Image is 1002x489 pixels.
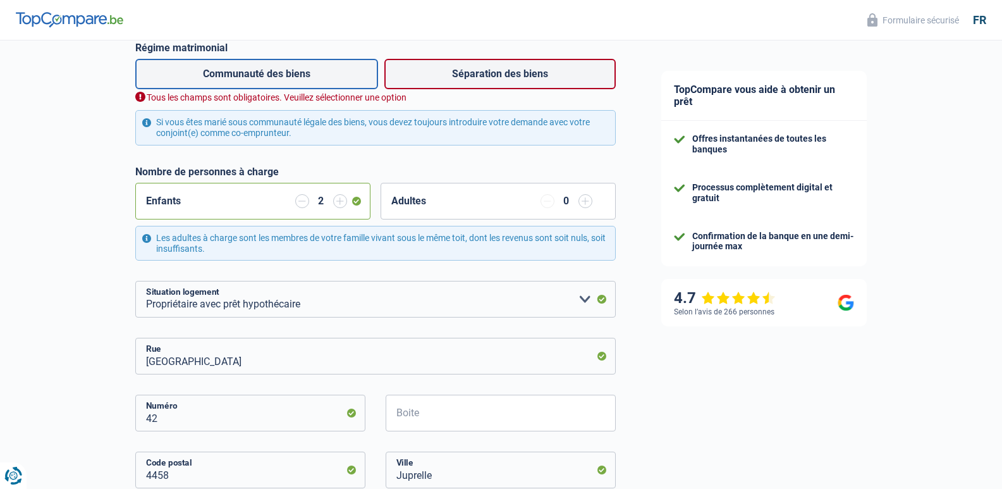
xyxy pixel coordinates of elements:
div: Tous les champs sont obligatoires. Veuillez sélectionner une option [135,92,616,104]
div: Offres instantanées de toutes les banques [692,133,854,155]
img: Advertisement [3,261,4,262]
button: Formulaire sécurisé [860,9,967,30]
div: 2 [315,196,327,206]
img: TopCompare Logo [16,12,123,27]
div: Les adultes à charge sont les membres de votre famille vivant sous le même toit, dont les revenus... [135,226,616,261]
div: Processus complètement digital et gratuit [692,182,854,204]
label: Régime matrimonial [135,42,616,54]
div: Si vous êtes marié sous communauté légale des biens, vous devez toujours introduire votre demande... [135,110,616,145]
label: Communauté des biens [135,59,378,89]
label: Enfants [146,196,181,206]
label: Adultes [391,196,426,206]
label: Nombre de personnes à charge [135,166,279,178]
div: fr [973,13,986,27]
div: 4.7 [674,289,776,307]
div: Confirmation de la banque en une demi-journée max [692,231,854,252]
div: TopCompare vous aide à obtenir un prêt [661,71,867,121]
div: Selon l’avis de 266 personnes [674,307,774,316]
div: 0 [561,196,572,206]
label: Séparation des biens [384,59,616,89]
